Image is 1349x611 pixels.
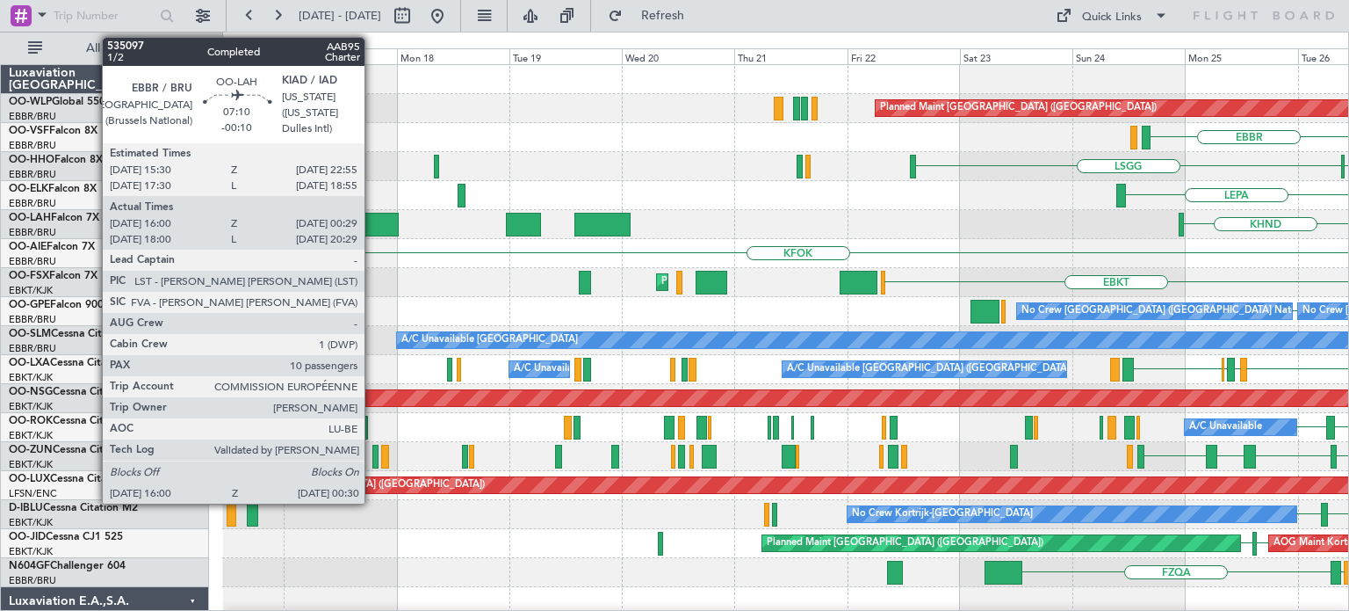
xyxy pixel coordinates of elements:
[9,110,56,123] a: EBBR/BRU
[171,48,284,64] div: Sat 16
[9,358,50,368] span: OO-LXA
[9,516,53,529] a: EBKT/KJK
[9,329,148,339] a: OO-SLMCessna Citation XLS
[9,400,53,413] a: EBKT/KJK
[848,48,960,64] div: Fri 22
[9,387,53,397] span: OO-NSG
[622,48,734,64] div: Wed 20
[9,487,57,500] a: LFSN/ENC
[734,48,847,64] div: Thu 21
[1082,9,1142,26] div: Quick Links
[9,255,56,268] a: EBBR/BRU
[9,387,150,397] a: OO-NSGCessna Citation CJ4
[9,458,53,471] a: EBKT/KJK
[9,168,56,181] a: EBBR/BRU
[9,445,53,455] span: OO-ZUN
[600,2,705,30] button: Refresh
[9,545,53,558] a: EBKT/KJK
[9,213,51,223] span: OO-LAH
[9,126,49,136] span: OO-VSF
[1047,2,1177,30] button: Quick Links
[626,10,700,22] span: Refresh
[852,501,1033,527] div: No Crew Kortrijk-[GEOGRAPHIC_DATA]
[9,284,53,297] a: EBKT/KJK
[9,155,103,165] a: OO-HHOFalcon 8X
[9,429,53,442] a: EBKT/KJK
[9,532,123,542] a: OO-JIDCessna CJ1 525
[9,416,150,426] a: OO-ROKCessna Citation CJ4
[9,503,138,513] a: D-IBLUCessna Citation M2
[9,474,148,484] a: OO-LUXCessna Citation CJ4
[9,226,56,239] a: EBBR/BRU
[9,313,56,326] a: EBBR/BRU
[9,126,97,136] a: OO-VSFFalcon 8X
[208,472,485,498] div: Planned Maint [GEOGRAPHIC_DATA] ([GEOGRAPHIC_DATA])
[46,42,185,55] span: All Aircraft
[54,3,155,29] input: Trip Number
[880,95,1157,121] div: Planned Maint [GEOGRAPHIC_DATA] ([GEOGRAPHIC_DATA])
[299,8,381,24] span: [DATE] - [DATE]
[284,48,396,64] div: Sun 17
[9,271,97,281] a: OO-FSXFalcon 7X
[9,342,56,355] a: EBBR/BRU
[787,356,1114,382] div: A/C Unavailable [GEOGRAPHIC_DATA] ([GEOGRAPHIC_DATA] National)
[1072,48,1185,64] div: Sun 24
[9,97,52,107] span: OO-WLP
[767,530,1043,556] div: Planned Maint [GEOGRAPHIC_DATA] ([GEOGRAPHIC_DATA])
[9,242,95,252] a: OO-AIEFalcon 7X
[1189,414,1262,440] div: A/C Unavailable
[1185,48,1297,64] div: Mon 25
[661,269,866,295] div: Planned Maint Kortrijk-[GEOGRAPHIC_DATA]
[509,48,622,64] div: Tue 19
[9,561,126,571] a: N604GFChallenger 604
[514,356,840,382] div: A/C Unavailable [GEOGRAPHIC_DATA] ([GEOGRAPHIC_DATA] National)
[1021,298,1316,324] div: No Crew [GEOGRAPHIC_DATA] ([GEOGRAPHIC_DATA] National)
[9,358,148,368] a: OO-LXACessna Citation CJ4
[9,300,155,310] a: OO-GPEFalcon 900EX EASy II
[9,155,54,165] span: OO-HHO
[9,532,46,542] span: OO-JID
[9,97,112,107] a: OO-WLPGlobal 5500
[9,503,43,513] span: D-IBLU
[9,329,51,339] span: OO-SLM
[9,184,48,194] span: OO-ELK
[397,48,509,64] div: Mon 18
[9,561,50,571] span: N604GF
[9,574,56,587] a: EBBR/BRU
[9,445,150,455] a: OO-ZUNCessna Citation CJ4
[401,327,578,353] div: A/C Unavailable [GEOGRAPHIC_DATA]
[9,242,47,252] span: OO-AIE
[9,474,50,484] span: OO-LUX
[9,197,56,210] a: EBBR/BRU
[9,300,50,310] span: OO-GPE
[226,35,256,50] div: [DATE]
[9,371,53,384] a: EBKT/KJK
[9,271,49,281] span: OO-FSX
[960,48,1072,64] div: Sat 23
[9,139,56,152] a: EBBR/BRU
[9,416,53,426] span: OO-ROK
[9,184,97,194] a: OO-ELKFalcon 8X
[9,213,99,223] a: OO-LAHFalcon 7X
[19,34,191,62] button: All Aircraft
